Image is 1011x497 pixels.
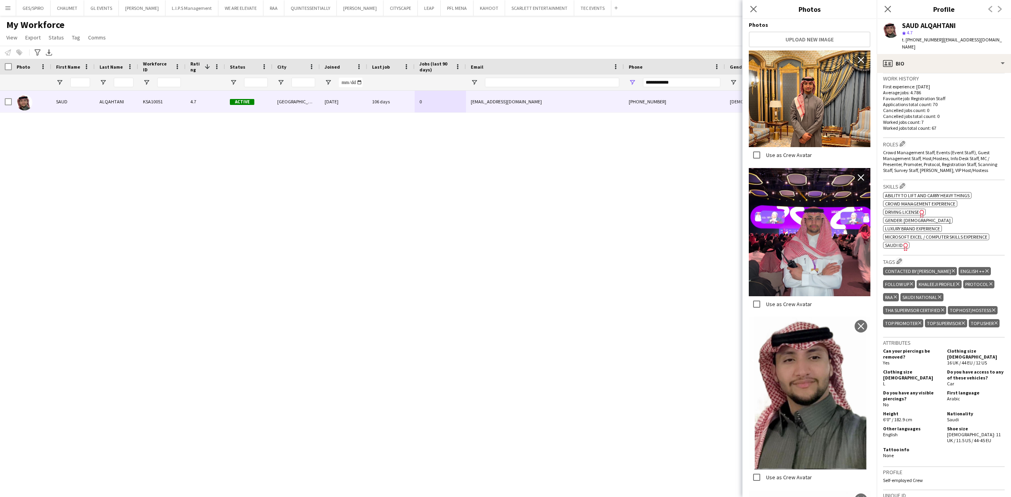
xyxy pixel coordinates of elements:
[95,91,138,112] div: ALQAHTANI
[624,91,725,112] div: [PHONE_NUMBER]
[230,79,237,86] button: Open Filter Menu
[883,319,923,327] div: TOP PROMOTER
[883,432,898,437] span: English
[947,348,1005,360] h5: Clothing size [DEMOGRAPHIC_DATA]
[730,79,737,86] button: Open Filter Menu
[883,411,941,417] h5: Height
[963,280,994,288] div: PROTOCOL
[883,107,1005,113] p: Cancelled jobs count: 0
[33,48,42,57] app-action-btn: Advanced filters
[883,149,997,173] span: Crowd Management Staff, Events (Event Staff), Guest Management Staff, Host/Hostess, Info Desk Sta...
[883,90,1005,95] p: Average jobs: 4.786
[749,317,870,469] img: Crew photo 1001229
[119,0,165,16] button: [PERSON_NAME]
[883,360,889,366] span: Yes
[114,78,133,87] input: Last Name Filter Input
[947,396,960,402] span: Arabic
[44,48,54,57] app-action-btn: Export XLSX
[883,369,941,381] h5: Clothing size [DEMOGRAPHIC_DATA]
[883,390,941,402] h5: Do you have any visible piercings?
[765,474,812,481] label: Use as Crew Avatar
[157,78,181,87] input: Workforce ID Filter Input
[419,61,452,73] span: Jobs (last 90 days)
[883,95,1005,101] p: Favourite job: Registration Staff
[883,267,957,275] div: CONTACTED BY [PERSON_NAME]
[947,360,987,366] span: 16 UK / 44 EU / 12 US
[883,119,1005,125] p: Worked jobs count: 7
[51,0,84,16] button: CHAUMET
[885,201,955,207] span: Crowd management experience
[885,234,987,240] span: Microsoft Excel / Computer skills experience
[263,0,284,16] button: RAA
[45,32,67,43] a: Status
[883,113,1005,119] p: Cancelled jobs total count: 0
[418,0,441,16] button: LEAP
[230,64,245,70] span: Status
[883,84,1005,90] p: First experience: [DATE]
[883,417,912,422] span: 6'0" / 182.9 cm
[474,0,505,16] button: KAHOOT
[947,411,1005,417] h5: Nationality
[765,151,812,159] label: Use as Crew Avatar
[471,79,478,86] button: Open Filter Menu
[100,64,123,70] span: Last Name
[22,32,44,43] a: Export
[230,99,254,105] span: Active
[883,280,915,288] div: FOLLOW UP
[883,140,1005,148] h3: Roles
[629,64,643,70] span: Phone
[190,61,201,73] span: Rating
[969,319,1000,327] div: TOP USHER
[749,21,870,28] h4: Photos
[325,64,340,70] span: Joined
[6,34,17,41] span: View
[88,34,106,41] span: Comms
[883,306,946,314] div: THA SUPERVISOR CERTIFIED
[902,37,943,43] span: t. [PHONE_NUMBER]
[244,78,268,87] input: Status Filter Input
[143,79,150,86] button: Open Filter Menu
[883,75,1005,82] h3: Work history
[69,32,83,43] a: Tag
[947,381,954,387] span: Car
[883,348,941,360] h5: Can your piercings be removed?
[947,390,1005,396] h5: First language
[749,168,870,296] img: Crew photo 1031214
[885,192,970,198] span: Ability to lift and carry heavy things
[765,301,812,308] label: Use as Crew Avatar
[885,209,919,215] span: Driving License
[643,78,720,87] input: Phone Filter Input
[218,0,263,16] button: WE ARE ELEVATE
[883,293,899,301] div: RAA
[186,91,225,112] div: 4.7
[339,78,363,87] input: Joined Filter Input
[917,280,961,288] div: KHALEEJI PROFILE
[84,0,119,16] button: GL EVENTS
[100,79,107,86] button: Open Filter Menu
[902,37,1002,50] span: | [EMAIL_ADDRESS][DOMAIN_NAME]
[25,34,41,41] span: Export
[883,447,941,452] h5: Tattoo info
[505,0,574,16] button: SCARLETT ENTERTAINMENT
[56,79,63,86] button: Open Filter Menu
[883,452,894,458] span: None
[277,64,286,70] span: City
[885,217,951,223] span: Gender: [DEMOGRAPHIC_DATA]
[883,402,889,407] span: No
[56,64,80,70] span: First Name
[883,125,1005,131] p: Worked jobs total count: 67
[325,79,332,86] button: Open Filter Menu
[291,78,315,87] input: City Filter Input
[883,477,1005,483] p: Self-employed Crew
[885,226,940,232] span: Luxury brand experience
[947,432,1001,443] span: [DEMOGRAPHIC_DATA]: 11 UK / 11.5 US / 44-45 EU
[3,32,21,43] a: View
[72,34,80,41] span: Tag
[885,242,903,248] span: SAUDI ID
[902,22,956,29] div: SAUD ALQAHTANI
[629,79,636,86] button: Open Filter Menu
[730,64,747,70] span: Gender
[877,54,1011,73] div: Bio
[367,91,415,112] div: 106 days
[284,0,337,16] button: QUINTESSENTIALLY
